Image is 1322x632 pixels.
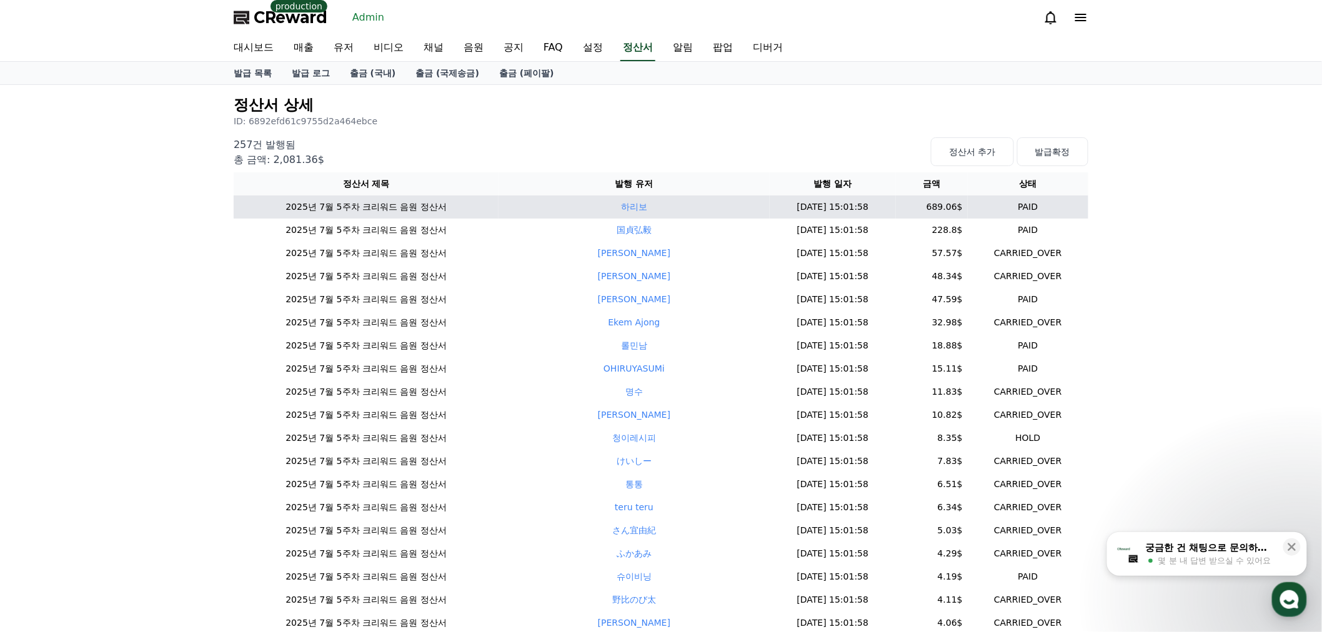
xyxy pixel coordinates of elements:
td: 18.88$ [896,334,968,357]
td: 2025년 7월 5주차 크리워드 음원 정산서 [234,565,499,588]
a: 슈이비닝 [617,571,652,581]
td: 8.35$ [896,427,968,450]
a: 발급 로그 [282,62,340,84]
td: [DATE] 15:01:58 [770,195,897,219]
td: 2025년 7월 5주차 크리워드 음원 정산서 [234,427,499,450]
td: 2025년 7월 5주차 크리워드 음원 정산서 [234,311,499,334]
a: 매출 [284,35,324,61]
td: 2025년 7월 5주차 크리워드 음원 정산서 [234,380,499,403]
a: 유저 [324,35,364,61]
td: 32.98$ [896,311,968,334]
a: 음원 [454,35,494,61]
td: PAID [968,357,1088,380]
th: 정산서 제목 [234,172,499,195]
td: [DATE] 15:01:58 [770,542,897,565]
td: CARRIED_OVER [968,403,1088,427]
p: 257건 발행됨 [234,137,324,152]
td: PAID [968,565,1088,588]
th: 발행 일자 [770,172,897,195]
td: [DATE] 15:01:58 [770,242,897,265]
td: PAID [968,219,1088,242]
td: CARRIED_OVER [968,496,1088,519]
td: 689.06$ [896,195,968,219]
td: 6.51$ [896,473,968,496]
a: 정산서 [620,35,655,61]
a: teru teru [615,502,654,512]
td: [DATE] 15:01:58 [770,427,897,450]
a: 野比のび太 [612,595,656,605]
a: 출금 (국내) [340,62,406,84]
td: 2025년 7월 5주차 크리워드 음원 정산서 [234,542,499,565]
a: ふかあみ [617,548,652,558]
td: CARRIED_OVER [968,311,1088,334]
td: [DATE] 15:01:58 [770,588,897,611]
td: CARRIED_OVER [968,519,1088,542]
td: [DATE] 15:01:58 [770,219,897,242]
a: けいしー [617,456,652,466]
a: OHIRUYASUMi [604,363,665,373]
td: 15.11$ [896,357,968,380]
td: [DATE] 15:01:58 [770,288,897,311]
td: 57.57$ [896,242,968,265]
td: CARRIED_OVER [968,265,1088,288]
a: 홈 [4,396,82,427]
td: 2025년 7월 5주차 크리워드 음원 정산서 [234,403,499,427]
td: PAID [968,334,1088,357]
td: 2025년 7월 5주차 크리워드 음원 정산서 [234,242,499,265]
a: 팝업 [703,35,743,61]
button: 발급확정 [1017,137,1088,166]
p: ID: 6892efd61c9755d2a464ebce [234,115,1088,127]
h2: 정산서 상세 [234,95,1088,115]
td: [DATE] 15:01:58 [770,565,897,588]
td: CARRIED_OVER [968,450,1088,473]
a: [PERSON_NAME] [598,294,670,304]
a: 디버거 [743,35,793,61]
a: 출금 (페이팔) [489,62,564,84]
td: 48.34$ [896,265,968,288]
th: 발행 유저 [499,172,769,195]
td: 228.8$ [896,219,968,242]
td: CARRIED_OVER [968,542,1088,565]
span: 대화 [114,415,129,425]
td: CARRIED_OVER [968,473,1088,496]
td: 2025년 7월 5주차 크리워드 음원 정산서 [234,334,499,357]
td: 4.29$ [896,542,968,565]
td: PAID [968,288,1088,311]
td: 6.34$ [896,496,968,519]
td: 2025년 7월 5주차 크리워드 음원 정산서 [234,450,499,473]
td: 2025년 7월 5주차 크리워드 음원 정산서 [234,219,499,242]
a: 비디오 [364,35,414,61]
a: 설정 [161,396,240,427]
span: 설정 [193,415,208,425]
td: 2025년 7월 5주차 크리워드 음원 정산서 [234,519,499,542]
td: 2025년 7월 5주차 크리워드 음원 정산서 [234,357,499,380]
td: HOLD [968,427,1088,450]
a: CReward [234,7,327,27]
td: 2025년 7월 5주차 크리워드 음원 정산서 [234,496,499,519]
a: [PERSON_NAME] [598,248,670,258]
td: [DATE] 15:01:58 [770,403,897,427]
td: 4.11$ [896,588,968,611]
a: [PERSON_NAME] [598,271,670,281]
p: 총 금액: 2,081.36$ [234,152,324,167]
td: PAID [968,195,1088,219]
td: 4.19$ [896,565,968,588]
td: 2025년 7월 5주차 크리워드 음원 정산서 [234,265,499,288]
a: Ekem Ajong [609,317,660,327]
td: 2025년 7월 5주차 크리워드 음원 정산서 [234,588,499,611]
a: 하리보 [621,202,647,212]
td: [DATE] 15:01:58 [770,450,897,473]
td: [DATE] 15:01:58 [770,265,897,288]
td: CARRIED_OVER [968,380,1088,403]
td: 5.03$ [896,519,968,542]
td: 2025년 7월 5주차 크리워드 음원 정산서 [234,288,499,311]
td: 47.59$ [896,288,968,311]
th: 금액 [896,172,968,195]
td: 7.83$ [896,450,968,473]
a: [PERSON_NAME] [598,618,670,628]
a: 통통 [625,479,643,489]
a: 롤민남 [621,340,647,350]
a: 출금 (국제송금) [405,62,489,84]
td: [DATE] 15:01:58 [770,496,897,519]
td: [DATE] 15:01:58 [770,334,897,357]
